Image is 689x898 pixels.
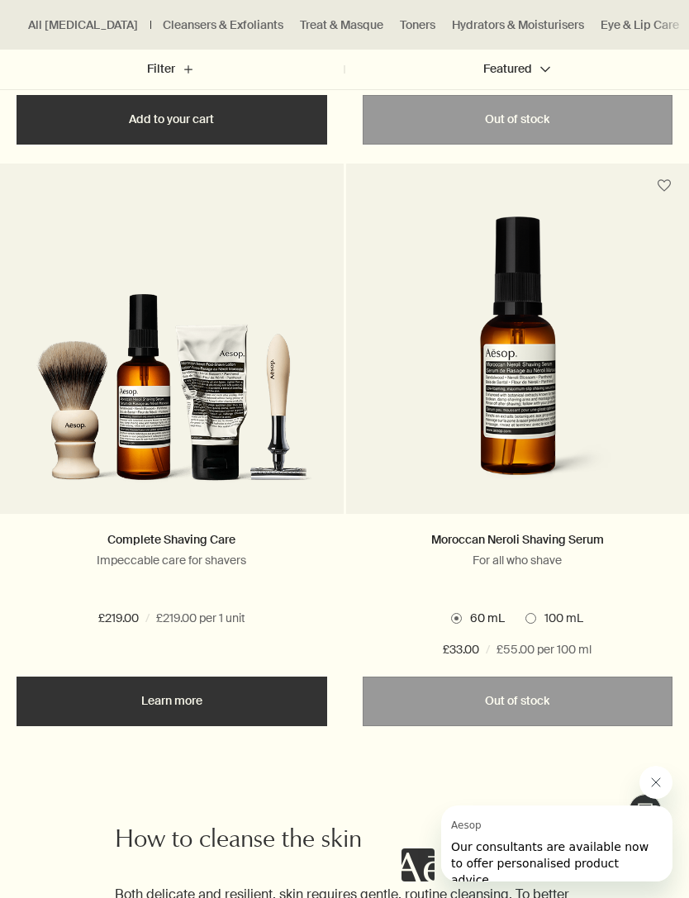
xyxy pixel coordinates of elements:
span: / [145,609,150,629]
iframe: Close message from Aesop [639,766,672,799]
a: Eye & Lip Care [601,17,679,33]
a: Cleansers & Exfoliants [163,17,283,33]
a: Moroccan Neroli Shaving Serum [431,532,604,547]
a: Learn more [17,677,327,726]
iframe: Message from Aesop [441,805,672,881]
a: Toners [400,17,435,33]
span: Our consultants are available now to offer personalised product advice. [10,35,207,81]
a: All [MEDICAL_DATA] [28,17,138,33]
button: Out of stock - £33.00 [363,677,673,726]
button: Out of stock - £71.00 [363,95,673,145]
span: £33.00 [443,640,479,660]
p: Impeccable care for shavers [17,553,327,568]
a: Treat & Masque [300,17,383,33]
span: £219.00 [98,609,139,629]
span: / [486,640,490,660]
button: Add to your cart - £43.00 [17,95,327,145]
iframe: no content [402,848,435,881]
a: Hydrators & Moisturisers [452,17,584,33]
div: Aesop says "Our consultants are available now to offer personalised product advice.". Open messag... [402,766,672,881]
a: Complete Shaving Care [107,532,235,547]
span: 100 mL [536,611,583,627]
button: Save to cabinet [649,171,679,201]
span: 60 mL [462,611,505,627]
span: £219.00 per 1 unit [156,609,245,629]
img: Moroccan Neroli Shaving Serum with pump [369,216,666,506]
p: For all who shave [363,553,673,568]
span: £55.00 per 100 ml [497,640,592,660]
h2: How to cleanse the skin [115,825,574,858]
button: Featured [344,50,689,89]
